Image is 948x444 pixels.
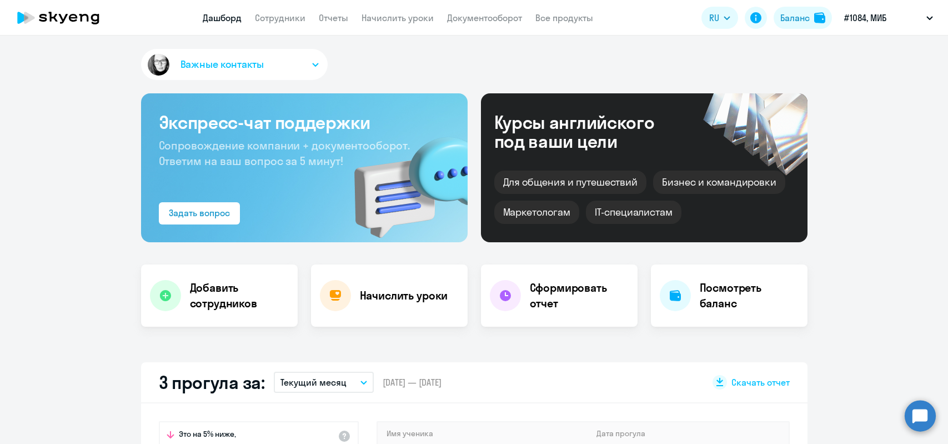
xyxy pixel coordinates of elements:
[844,11,886,24] p: #1084, МИБ
[338,117,468,242] img: bg-img
[159,371,265,393] h2: 3 прогула за:
[586,201,681,224] div: IT-специалистам
[319,12,348,23] a: Отчеты
[814,12,825,23] img: balance
[494,113,684,151] div: Курсы английского под ваши цели
[535,12,593,23] a: Все продукты
[255,12,305,23] a: Сотрудники
[203,12,242,23] a: Дашборд
[146,52,172,78] img: avatar
[709,11,719,24] span: RU
[159,138,410,168] span: Сопровождение компании + документооборот. Ответим на ваш вопрос за 5 минут!
[360,288,448,303] h4: Начислить уроки
[530,280,629,311] h4: Сформировать отчет
[159,202,240,225] button: Задать вопрос
[141,49,328,80] button: Важные контакты
[700,280,799,311] h4: Посмотреть баланс
[362,12,434,23] a: Начислить уроки
[190,280,289,311] h4: Добавить сотрудников
[274,372,374,393] button: Текущий месяц
[383,376,442,388] span: [DATE] — [DATE]
[839,4,939,31] button: #1084, МИБ
[780,11,810,24] div: Баланс
[179,429,236,442] span: Это на 5% ниже,
[180,57,264,72] span: Важные контакты
[169,206,230,219] div: Задать вопрос
[494,201,579,224] div: Маркетологам
[731,376,790,388] span: Скачать отчет
[159,111,450,133] h3: Экспресс-чат поддержки
[280,376,347,389] p: Текущий месяц
[774,7,832,29] button: Балансbalance
[494,171,647,194] div: Для общения и путешествий
[701,7,738,29] button: RU
[447,12,522,23] a: Документооборот
[653,171,785,194] div: Бизнес и командировки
